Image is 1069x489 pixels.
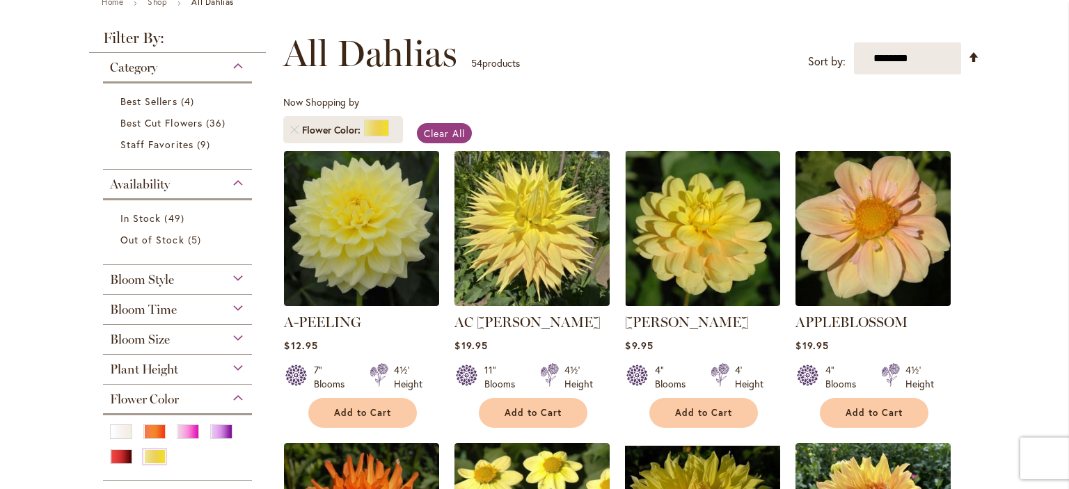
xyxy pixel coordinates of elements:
span: $19.95 [454,339,487,352]
span: Add to Cart [846,407,903,419]
a: AC Jeri [454,296,610,309]
span: Add to Cart [505,407,562,419]
span: $9.95 [625,339,653,352]
button: Add to Cart [479,398,587,428]
span: Flower Color [110,392,179,407]
span: Availability [110,177,170,192]
span: 54 [471,56,482,70]
a: A-PEELING [284,314,361,330]
a: Remove Flower Color Yellow [290,126,299,134]
a: Out of Stock 5 [120,232,238,247]
div: 4½' Height [905,363,934,391]
span: Best Cut Flowers [120,116,203,129]
div: 11" Blooms [484,363,523,391]
span: $12.95 [284,339,317,352]
a: APPLEBLOSSOM [795,296,951,309]
a: AC [PERSON_NAME] [454,314,601,330]
a: Clear All [417,123,472,143]
label: Sort by: [808,49,846,74]
p: products [471,52,520,74]
span: Bloom Time [110,302,177,317]
a: Staff Favorites [120,137,238,152]
span: All Dahlias [283,33,457,74]
span: Bloom Size [110,332,170,347]
span: Add to Cart [675,407,732,419]
span: 9 [197,137,214,152]
button: Add to Cart [649,398,758,428]
span: Out of Stock [120,233,184,246]
iframe: Launch Accessibility Center [10,440,49,479]
span: 5 [188,232,205,247]
a: Best Cut Flowers [120,115,238,130]
span: In Stock [120,211,161,225]
strong: Filter By: [89,31,266,53]
a: Best Sellers [120,94,238,109]
span: 4 [181,94,198,109]
span: Category [110,60,157,75]
span: Now Shopping by [283,95,359,109]
div: 4" Blooms [825,363,864,391]
span: Add to Cart [334,407,391,419]
a: APPLEBLOSSOM [795,314,908,330]
span: Clear All [424,127,465,140]
a: In Stock 49 [120,211,238,225]
div: 7" Blooms [314,363,353,391]
span: Plant Height [110,362,178,377]
a: [PERSON_NAME] [625,314,749,330]
a: AHOY MATEY [625,296,780,309]
div: 4" Blooms [655,363,694,391]
button: Add to Cart [308,398,417,428]
span: Staff Favorites [120,138,193,151]
img: A-Peeling [284,151,439,306]
button: Add to Cart [820,398,928,428]
span: Bloom Style [110,272,174,287]
div: 4½' Height [394,363,422,391]
span: $19.95 [795,339,828,352]
img: AHOY MATEY [625,151,780,306]
div: 4' Height [735,363,763,391]
a: A-Peeling [284,296,439,309]
span: Best Sellers [120,95,177,108]
span: Flower Color [302,123,364,137]
img: AC Jeri [454,151,610,306]
span: 36 [206,115,229,130]
div: 4½' Height [564,363,593,391]
img: APPLEBLOSSOM [795,151,951,306]
span: 49 [164,211,187,225]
